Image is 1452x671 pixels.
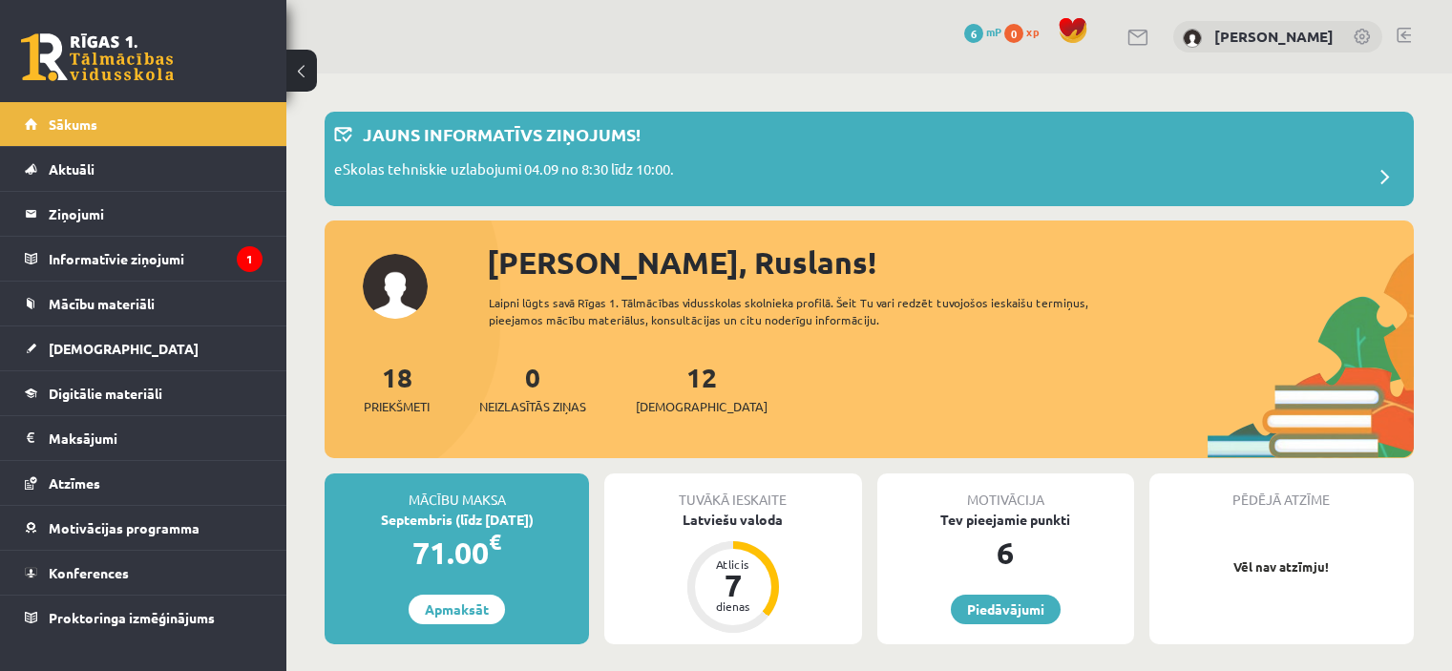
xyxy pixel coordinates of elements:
[325,510,589,530] div: Septembris (līdz [DATE])
[636,397,768,416] span: [DEMOGRAPHIC_DATA]
[364,397,430,416] span: Priekšmeti
[237,246,263,272] i: 1
[334,121,1404,197] a: Jauns informatīvs ziņojums! eSkolas tehniskie uzlabojumi 04.09 no 8:30 līdz 10:00.
[489,294,1143,328] div: Laipni lūgts savā Rīgas 1. Tālmācības vidusskolas skolnieka profilā. Šeit Tu vari redzēt tuvojošo...
[25,102,263,146] a: Sākums
[49,115,97,133] span: Sākums
[25,551,263,595] a: Konferences
[334,158,674,185] p: eSkolas tehniskie uzlabojumi 04.09 no 8:30 līdz 10:00.
[479,397,586,416] span: Neizlasītās ziņas
[479,360,586,416] a: 0Neizlasītās ziņas
[636,360,768,416] a: 12[DEMOGRAPHIC_DATA]
[877,530,1134,576] div: 6
[49,385,162,402] span: Digitālie materiāli
[1149,473,1414,510] div: Pēdējā atzīme
[604,473,861,510] div: Tuvākā ieskaite
[49,564,129,581] span: Konferences
[1004,24,1048,39] a: 0 xp
[877,473,1134,510] div: Motivācija
[964,24,1001,39] a: 6 mP
[964,24,983,43] span: 6
[49,192,263,236] legend: Ziņojumi
[25,192,263,236] a: Ziņojumi
[25,416,263,460] a: Maksājumi
[49,340,199,357] span: [DEMOGRAPHIC_DATA]
[705,600,762,612] div: dienas
[364,360,430,416] a: 18Priekšmeti
[951,595,1061,624] a: Piedāvājumi
[705,570,762,600] div: 7
[49,237,263,281] legend: Informatīvie ziņojumi
[877,510,1134,530] div: Tev pieejamie punkti
[604,510,861,636] a: Latviešu valoda Atlicis 7 dienas
[1026,24,1039,39] span: xp
[1214,27,1334,46] a: [PERSON_NAME]
[409,595,505,624] a: Apmaksāt
[25,596,263,640] a: Proktoringa izmēģinājums
[1159,557,1404,577] p: Vēl nav atzīmju!
[25,506,263,550] a: Motivācijas programma
[25,282,263,325] a: Mācību materiāli
[25,237,263,281] a: Informatīvie ziņojumi1
[604,510,861,530] div: Latviešu valoda
[705,558,762,570] div: Atlicis
[489,528,501,556] span: €
[49,416,263,460] legend: Maksājumi
[986,24,1001,39] span: mP
[21,33,174,81] a: Rīgas 1. Tālmācības vidusskola
[49,160,95,178] span: Aktuāli
[49,609,215,626] span: Proktoringa izmēģinājums
[25,147,263,191] a: Aktuāli
[49,295,155,312] span: Mācību materiāli
[325,530,589,576] div: 71.00
[363,121,641,147] p: Jauns informatīvs ziņojums!
[487,240,1414,285] div: [PERSON_NAME], Ruslans!
[25,326,263,370] a: [DEMOGRAPHIC_DATA]
[1183,29,1202,48] img: Ruslans Ignatovs
[25,461,263,505] a: Atzīmes
[1004,24,1023,43] span: 0
[325,473,589,510] div: Mācību maksa
[25,371,263,415] a: Digitālie materiāli
[49,474,100,492] span: Atzīmes
[49,519,200,536] span: Motivācijas programma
